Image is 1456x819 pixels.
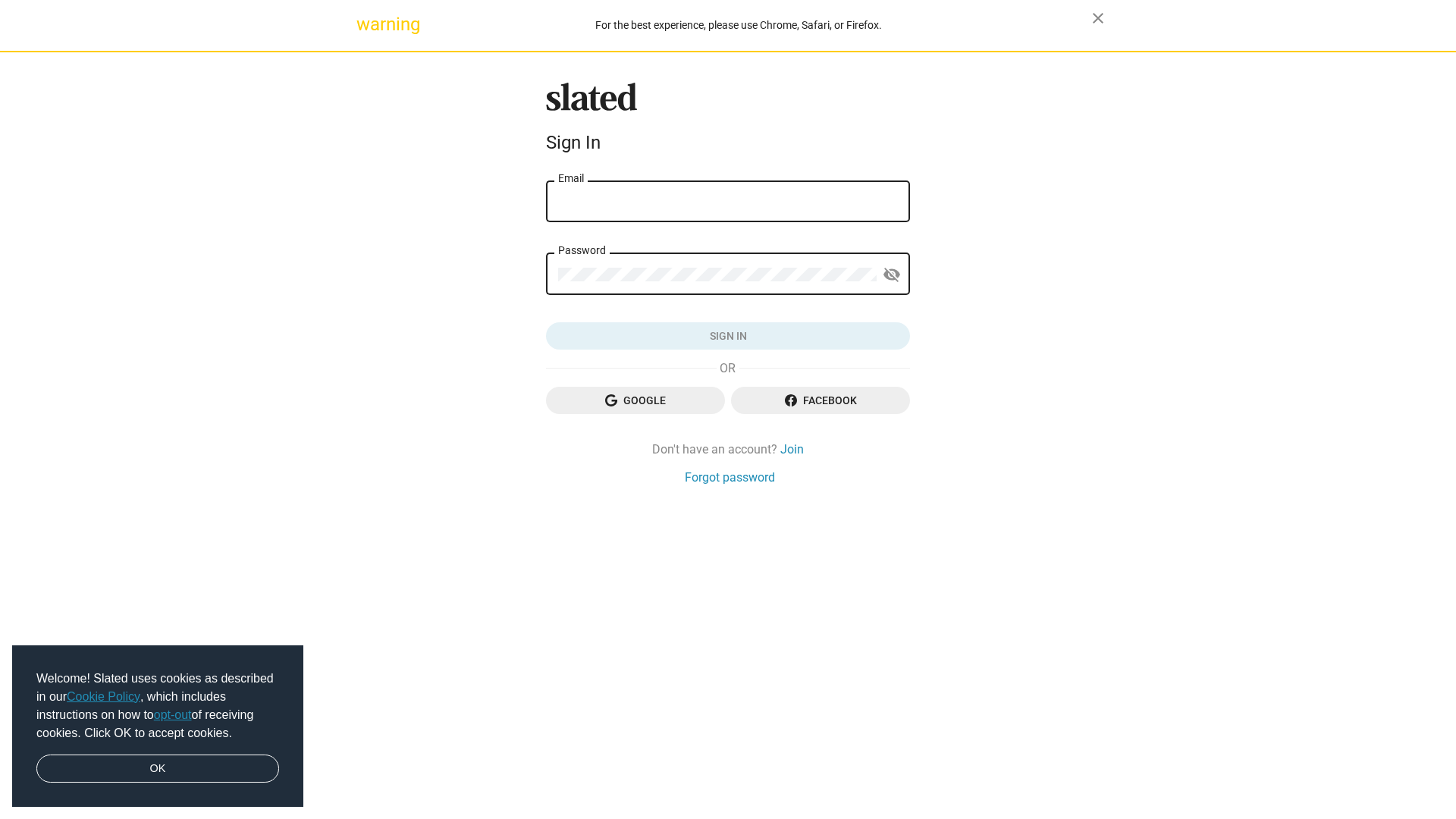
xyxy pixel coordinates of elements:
span: Facebook [743,387,898,414]
mat-icon: visibility_off [883,263,901,287]
button: Google [546,387,725,414]
sl-branding: Sign In [546,83,910,160]
a: Join [780,441,804,457]
mat-icon: warning [356,15,375,33]
div: Sign In [546,132,910,153]
div: cookieconsent [12,645,303,808]
a: Cookie Policy [67,690,140,703]
button: Facebook [731,387,910,414]
div: For the best experience, please use Chrome, Safari, or Firefox. [385,15,1092,36]
span: Welcome! Slated uses cookies as described in our , which includes instructions on how to of recei... [36,670,279,742]
div: Don't have an account? [546,441,910,457]
span: Google [558,387,713,414]
mat-icon: close [1089,9,1107,27]
a: dismiss cookie message [36,755,279,783]
button: Show password [877,260,907,290]
a: Forgot password [685,469,775,485]
a: opt-out [154,708,192,721]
